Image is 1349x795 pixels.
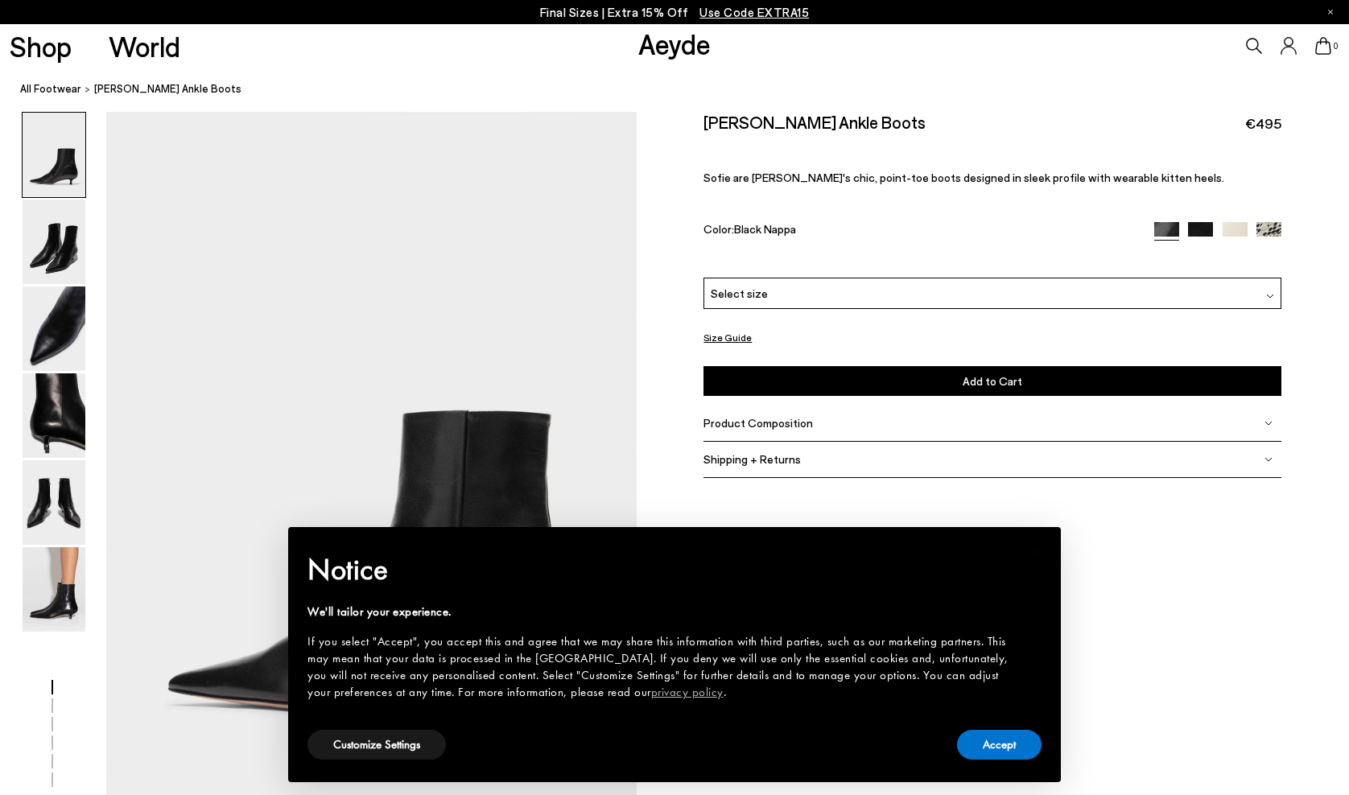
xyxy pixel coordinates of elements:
[651,684,724,700] a: privacy policy
[307,549,1016,591] h2: Notice
[957,730,1042,760] button: Accept
[307,633,1016,701] div: If you select "Accept", you accept this and agree that we may share this information with third p...
[1030,538,1041,563] span: ×
[307,730,446,760] button: Customize Settings
[1016,532,1054,571] button: Close this notice
[307,603,1016,620] div: We'll tailor your experience.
